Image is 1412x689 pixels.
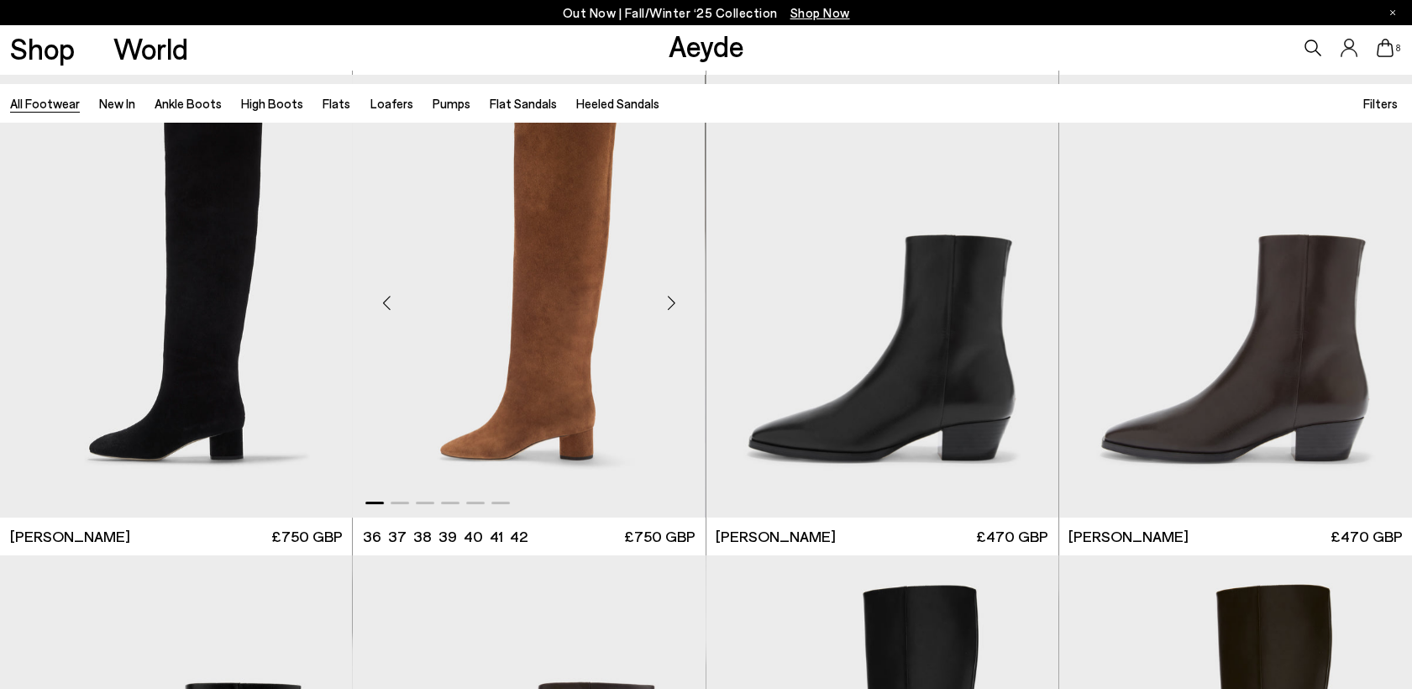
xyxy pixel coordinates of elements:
img: Willa Suede Knee-High Boots [705,75,1057,518]
ul: variant [363,526,522,547]
img: Baba Pointed Cowboy Boots [1058,75,1410,518]
span: [PERSON_NAME] [716,526,836,547]
span: £750 GBP [271,526,343,547]
a: 6 / 6 1 / 6 2 / 6 3 / 6 4 / 6 5 / 6 6 / 6 1 / 6 Next slide Previous slide [353,75,705,518]
span: £750 GBP [624,526,696,547]
img: Willa Suede Knee-High Boots [353,75,705,518]
a: [PERSON_NAME] £470 GBP [706,518,1058,555]
a: [PERSON_NAME] £470 GBP [1059,518,1412,555]
div: 2 / 6 [1058,75,1410,518]
a: Ankle Boots [155,96,222,111]
a: All Footwear [10,96,80,111]
div: Previous slide [361,278,412,329]
li: 38 [413,526,432,547]
img: Baba Pointed Cowboy Boots [1059,75,1412,518]
div: 1 / 6 [353,75,705,518]
div: 2 / 6 [705,75,1057,518]
a: Flat Sandals [490,96,557,111]
a: World [113,34,188,63]
li: 41 [490,526,503,547]
a: 8 [1377,39,1394,57]
span: [PERSON_NAME] [1068,526,1189,547]
a: Heeled Sandals [576,96,659,111]
li: 37 [388,526,407,547]
div: Next slide [647,278,697,329]
a: Pumps [433,96,470,111]
li: 39 [438,526,457,547]
li: 42 [510,526,528,547]
span: £470 GBP [1330,526,1402,547]
span: [PERSON_NAME] [10,526,130,547]
a: Loafers [370,96,413,111]
div: 1 / 6 [706,75,1058,518]
span: £470 GBP [976,526,1048,547]
a: High Boots [241,96,303,111]
a: 6 / 6 1 / 6 2 / 6 3 / 6 4 / 6 5 / 6 6 / 6 1 / 6 Next slide Previous slide [706,75,1058,518]
a: New In [99,96,135,111]
a: 36 37 38 39 40 41 42 £750 GBP [353,518,705,555]
li: 40 [464,526,483,547]
span: 8 [1394,44,1402,53]
p: Out Now | Fall/Winter ‘25 Collection [563,3,850,24]
a: Flats [323,96,350,111]
a: Aeyde [668,28,743,63]
span: Filters [1363,96,1398,111]
li: 36 [363,526,381,547]
img: Baba Pointed Cowboy Boots [706,75,1058,518]
a: Shop [10,34,75,63]
span: Navigate to /collections/new-in [790,5,850,20]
